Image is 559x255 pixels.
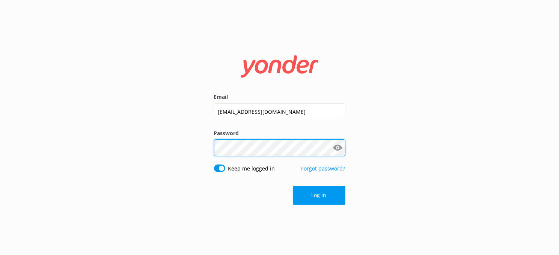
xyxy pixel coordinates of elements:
[214,93,345,101] label: Email
[214,129,345,137] label: Password
[301,165,345,172] a: Forgot password?
[214,103,345,120] input: user@emailaddress.com
[228,164,275,173] label: Keep me logged in
[330,140,345,155] button: Show password
[293,186,345,205] button: Log in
